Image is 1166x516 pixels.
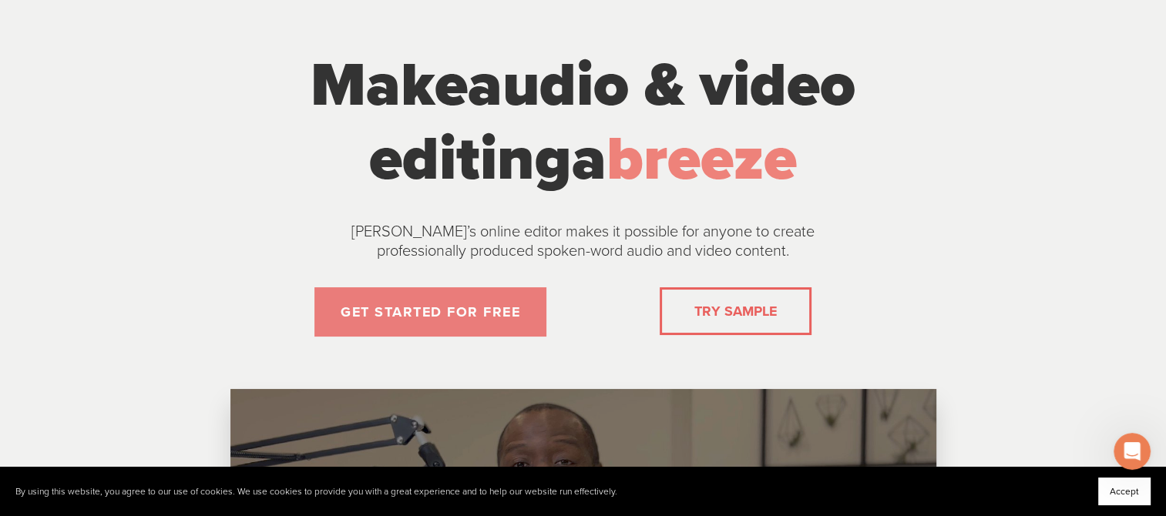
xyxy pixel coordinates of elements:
button: Accept [1098,477,1151,505]
iframe: Intercom live chat [1114,433,1151,470]
span: audio & video [468,49,855,122]
span: breeze [607,122,797,196]
p: [PERSON_NAME]’s online editor makes it possible for anyone to create professionally produced spok... [314,223,853,261]
h1: Make a [294,49,872,196]
span: editing [369,122,572,196]
a: TRY SAMPLE [688,296,783,327]
a: GET STARTED FOR FREE [314,287,546,337]
p: By using this website, you agree to our use of cookies. We use cookies to provide you with a grea... [15,486,617,498]
span: Accept [1110,486,1139,497]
